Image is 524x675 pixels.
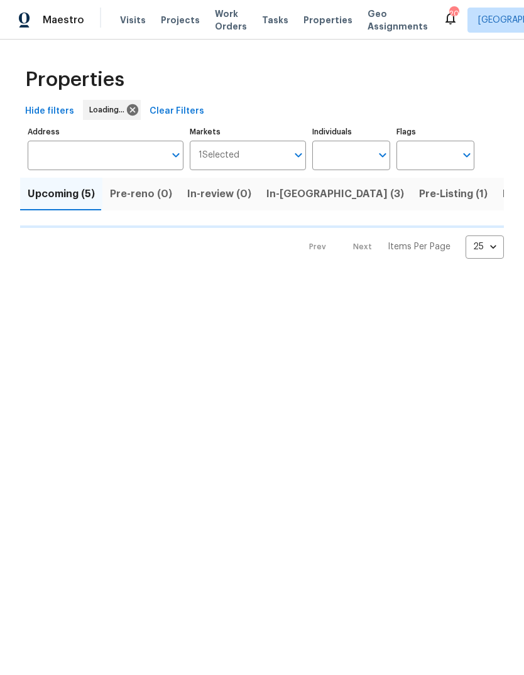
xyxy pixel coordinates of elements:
[262,16,288,24] span: Tasks
[199,150,239,161] span: 1 Selected
[83,100,141,120] div: Loading...
[190,128,307,136] label: Markets
[466,230,504,263] div: 25
[20,100,79,123] button: Hide filters
[458,146,476,164] button: Open
[120,14,146,26] span: Visits
[374,146,391,164] button: Open
[161,14,200,26] span: Projects
[266,185,404,203] span: In-[GEOGRAPHIC_DATA] (3)
[167,146,185,164] button: Open
[28,128,183,136] label: Address
[25,73,124,86] span: Properties
[150,104,204,119] span: Clear Filters
[89,104,129,116] span: Loading...
[290,146,307,164] button: Open
[396,128,474,136] label: Flags
[187,185,251,203] span: In-review (0)
[312,128,390,136] label: Individuals
[388,240,450,253] p: Items Per Page
[43,14,84,26] span: Maestro
[28,185,95,203] span: Upcoming (5)
[25,104,74,119] span: Hide filters
[419,185,488,203] span: Pre-Listing (1)
[297,235,504,259] nav: Pagination Navigation
[145,100,209,123] button: Clear Filters
[449,8,458,20] div: 20
[368,8,428,33] span: Geo Assignments
[303,14,352,26] span: Properties
[215,8,247,33] span: Work Orders
[110,185,172,203] span: Pre-reno (0)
